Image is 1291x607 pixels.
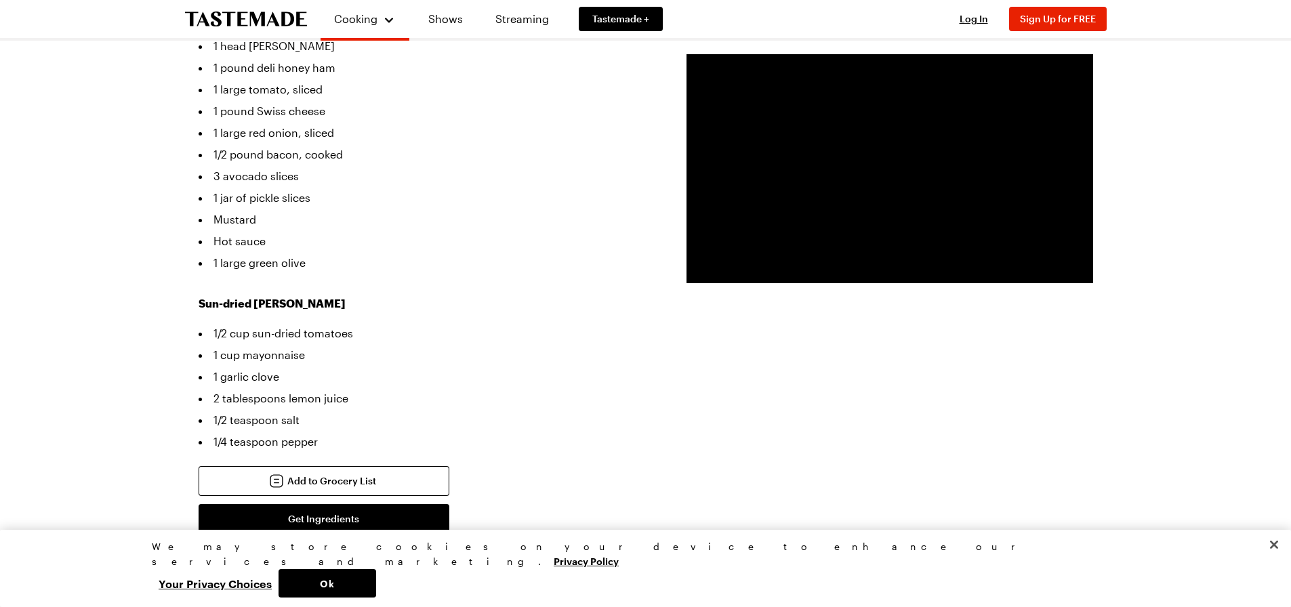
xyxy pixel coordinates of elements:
[199,344,646,366] li: 1 cup mayonnaise
[199,57,646,79] li: 1 pound deli honey ham
[199,165,646,187] li: 3 avocado slices
[199,295,646,312] h3: Sun-dried [PERSON_NAME]
[960,13,988,24] span: Log In
[199,252,646,274] li: 1 large green olive
[199,144,646,165] li: 1/2 pound bacon, cooked
[185,12,307,27] a: To Tastemade Home Page
[199,209,646,230] li: Mustard
[152,569,279,598] button: Your Privacy Choices
[1009,7,1107,31] button: Sign Up for FREE
[579,7,663,31] a: Tastemade +
[334,5,396,33] button: Cooking
[1259,530,1289,560] button: Close
[199,35,646,57] li: 1 head [PERSON_NAME]
[592,12,649,26] span: Tastemade +
[199,466,449,496] button: Add to Grocery List
[199,100,646,122] li: 1 pound Swiss cheese
[199,230,646,252] li: Hot sauce
[334,12,377,25] span: Cooking
[152,539,1128,569] div: We may store cookies on your device to enhance our services and marketing.
[199,366,646,388] li: 1 garlic clove
[947,12,1001,26] button: Log In
[199,431,646,453] li: 1/4 teaspoon pepper
[687,54,1093,283] video-js: Video Player
[1020,13,1096,24] span: Sign Up for FREE
[287,474,376,488] span: Add to Grocery List
[279,569,376,598] button: Ok
[152,539,1128,598] div: Privacy
[199,388,646,409] li: 2 tablespoons lemon juice
[199,322,646,344] li: 1/2 cup sun-dried tomatoes
[554,554,619,567] a: More information about your privacy, opens in a new tab
[199,79,646,100] li: 1 large tomato, sliced
[199,122,646,144] li: 1 large red onion, sliced
[199,504,449,534] button: Get Ingredients
[199,409,646,431] li: 1/2 teaspoon salt
[199,187,646,209] li: 1 jar of pickle slices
